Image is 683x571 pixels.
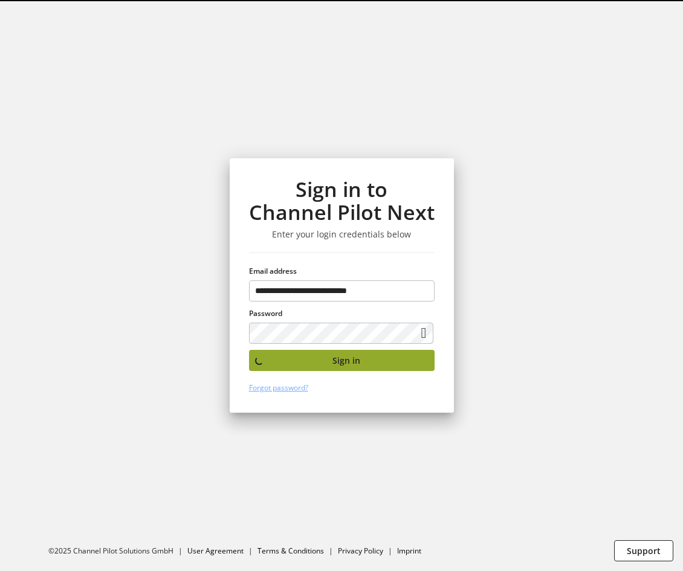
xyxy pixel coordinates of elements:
span: Email address [249,266,297,276]
h1: Sign in to Channel Pilot Next [249,178,435,224]
a: Forgot password? [249,382,308,393]
a: Terms & Conditions [257,546,324,556]
button: Support [614,540,673,561]
span: Password [249,308,282,318]
h3: Enter your login credentials below [249,229,435,240]
a: Privacy Policy [338,546,383,556]
span: Support [627,544,661,557]
li: ©2025 Channel Pilot Solutions GmbH [48,546,187,556]
a: User Agreement [187,546,244,556]
a: Imprint [397,546,421,556]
